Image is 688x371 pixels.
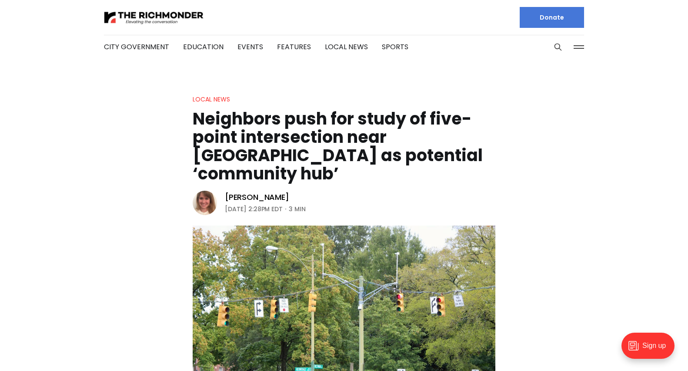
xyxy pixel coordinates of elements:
a: Sports [382,42,408,52]
span: 3 min [289,204,306,214]
iframe: portal-trigger [614,328,688,371]
a: Donate [520,7,584,28]
img: Sarah Vogelsong [193,191,217,215]
a: City Government [104,42,169,52]
a: Education [183,42,224,52]
a: Local News [325,42,368,52]
a: [PERSON_NAME] [225,192,289,202]
h1: Neighbors push for study of five-point intersection near [GEOGRAPHIC_DATA] as potential ‘communit... [193,110,495,183]
img: The Richmonder [104,10,204,25]
a: Local News [193,95,230,104]
a: Features [277,42,311,52]
time: [DATE] 2:28PM EDT [225,204,283,214]
a: Events [237,42,263,52]
button: Search this site [551,40,564,54]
